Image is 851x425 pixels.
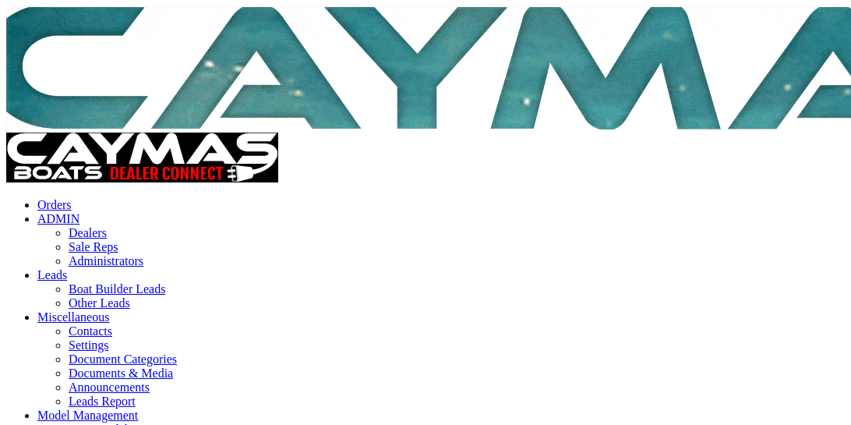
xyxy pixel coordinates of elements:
a: Dealers [69,226,107,239]
a: Administrators [69,254,143,267]
a: Contacts [69,324,112,338]
a: Boat Builder Leads [69,282,165,296]
a: Sale Reps [69,240,118,253]
a: Documents & Media [69,367,173,380]
a: Leads [37,268,67,282]
a: Other Leads [69,296,130,310]
a: Announcements [69,381,150,394]
a: Leads Report [69,395,136,408]
a: Model Management [37,409,138,422]
a: Orders [37,198,72,211]
img: caymas-dealer-connect-2ed40d3bc7270c1d8d7ffb4b79bf05adc795679939227970def78ec6f6c03838.gif [6,133,278,182]
a: Document Categories [69,352,177,366]
a: Miscellaneous [37,310,109,324]
a: ADMIN [37,212,79,225]
a: Settings [69,338,109,352]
